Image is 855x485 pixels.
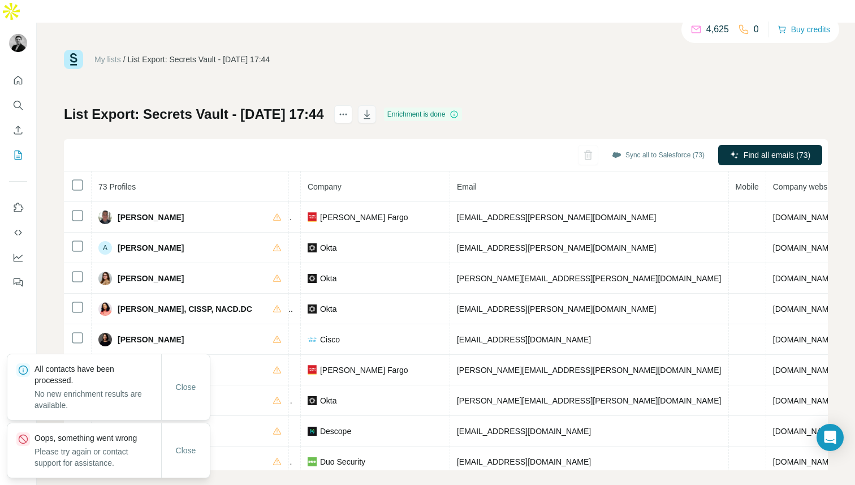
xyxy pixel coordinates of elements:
img: Surfe Logo [64,50,83,69]
span: Descope [320,426,351,437]
span: [PERSON_NAME] [118,334,184,345]
span: [EMAIL_ADDRESS][PERSON_NAME][DOMAIN_NAME] [457,243,656,252]
span: Close [176,445,196,456]
span: Okta [320,303,337,315]
div: A [98,241,112,255]
div: Open Intercom Messenger [817,424,844,451]
span: [DOMAIN_NAME] [773,213,836,222]
span: [EMAIL_ADDRESS][PERSON_NAME][DOMAIN_NAME] [457,304,656,314]
span: Company [308,182,342,191]
button: Use Surfe API [9,222,27,243]
span: [PERSON_NAME] [118,212,184,223]
div: Enrichment is done [384,108,463,121]
span: [EMAIL_ADDRESS][DOMAIN_NAME] [457,335,591,344]
button: Sync all to Salesforce (73) [604,147,712,164]
button: Close [168,440,204,461]
button: Feedback [9,272,27,293]
p: 0 [754,23,759,36]
img: company-logo [308,457,317,466]
span: Company website [773,182,836,191]
button: Quick start [9,70,27,91]
h1: List Export: Secrets Vault - [DATE] 17:44 [64,105,324,123]
span: [DOMAIN_NAME] [773,396,836,405]
button: Buy credits [778,22,830,37]
img: company-logo [308,304,317,314]
button: Close [168,377,204,397]
span: [EMAIL_ADDRESS][DOMAIN_NAME] [457,427,591,436]
span: [DOMAIN_NAME] [773,427,836,436]
span: [PERSON_NAME], CISSP, NACD.DC [118,303,252,315]
span: [DOMAIN_NAME] [773,335,836,344]
button: My lists [9,145,27,165]
img: company-logo [308,337,317,341]
span: [PERSON_NAME][EMAIL_ADDRESS][PERSON_NAME][DOMAIN_NAME] [457,366,722,375]
img: company-logo [308,212,317,222]
span: Okta [320,395,337,406]
button: actions [334,105,352,123]
span: 73 Profiles [98,182,136,191]
span: [DOMAIN_NAME] [773,457,836,466]
button: Search [9,95,27,115]
span: [PERSON_NAME] Fargo [320,212,408,223]
a: My lists [94,55,121,64]
img: Avatar [98,333,112,346]
span: [DOMAIN_NAME] [773,243,836,252]
span: [DOMAIN_NAME] [773,366,836,375]
span: [PERSON_NAME][EMAIL_ADDRESS][PERSON_NAME][DOMAIN_NAME] [457,274,722,283]
span: Okta [320,242,337,254]
img: company-logo [308,274,317,283]
span: [EMAIL_ADDRESS][DOMAIN_NAME] [457,457,591,466]
span: [DOMAIN_NAME] [773,274,836,283]
img: Avatar [9,34,27,52]
span: Find all emails (73) [744,149,810,161]
button: Find all emails (73) [718,145,822,165]
span: [DOMAIN_NAME] [773,304,836,314]
span: Cisco [320,334,340,345]
span: Close [176,381,196,393]
img: Avatar [98,302,112,316]
img: company-logo [308,365,317,375]
p: No new enrichment results are available. [34,388,161,411]
p: All contacts have been processed. [34,363,161,386]
p: Oops, something went wrong [34,432,161,444]
p: Please try again or contact support for assistance. [34,446,161,469]
span: [PERSON_NAME] Fargo [320,364,408,376]
button: Enrich CSV [9,120,27,140]
span: Duo Security [320,456,365,467]
span: [PERSON_NAME] [118,242,184,254]
span: [PERSON_NAME] [118,273,184,284]
span: [PERSON_NAME][EMAIL_ADDRESS][PERSON_NAME][DOMAIN_NAME] [457,396,722,405]
button: Dashboard [9,247,27,268]
span: Email [457,182,477,191]
img: Avatar [98,211,112,224]
img: company-logo [308,243,317,252]
p: 4,625 [706,23,729,36]
span: Mobile [736,182,759,191]
img: company-logo [308,396,317,405]
div: List Export: Secrets Vault - [DATE] 17:44 [128,54,270,65]
span: [EMAIL_ADDRESS][PERSON_NAME][DOMAIN_NAME] [457,213,656,222]
img: company-logo [308,427,317,436]
img: Avatar [98,272,112,285]
li: / [123,54,126,65]
button: Use Surfe on LinkedIn [9,198,27,218]
span: Okta [320,273,337,284]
